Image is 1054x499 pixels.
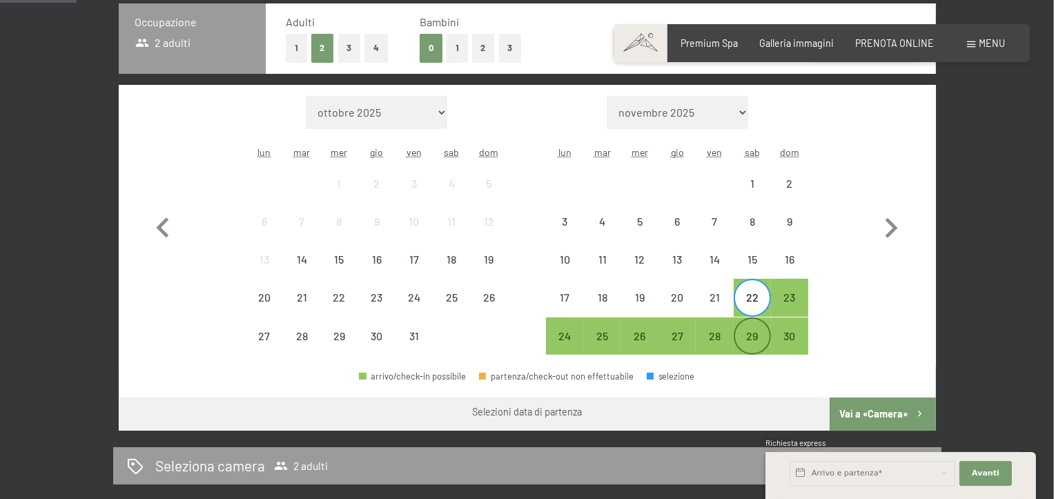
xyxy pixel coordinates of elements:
div: Sun Oct 19 2025 [470,241,507,278]
div: Sun Oct 26 2025 [470,279,507,316]
div: partenza/check-out non effettuabile [396,241,433,278]
button: 0 [420,34,442,62]
div: partenza/check-out non effettuabile [734,241,771,278]
a: Premium Spa [681,37,738,49]
div: Sat Oct 04 2025 [433,164,470,202]
span: Menu [979,37,1006,49]
div: Sat Nov 01 2025 [734,164,771,202]
div: partenza/check-out non effettuabile [320,164,358,202]
div: partenza/check-out non effettuabile [433,164,470,202]
div: Fri Nov 14 2025 [696,241,733,278]
div: partenza/check-out non effettuabile [658,279,696,316]
div: 17 [547,292,582,326]
div: 19 [623,292,657,326]
div: selezione [647,372,695,381]
div: 12 [623,254,657,288]
div: Sun Oct 05 2025 [470,164,507,202]
abbr: martedì [594,146,611,158]
div: partenza/check-out non effettuabile [546,203,583,240]
div: Fri Oct 03 2025 [396,164,433,202]
div: 16 [772,254,807,288]
span: Bambini [420,15,459,28]
div: Sat Oct 11 2025 [433,203,470,240]
div: partenza/check-out non effettuabile [283,203,320,240]
div: Mon Oct 13 2025 [246,241,283,278]
div: 23 [360,292,394,326]
button: 3 [499,34,522,62]
div: Tue Nov 04 2025 [584,203,621,240]
div: partenza/check-out non effettuabile [696,279,733,316]
div: Mon Nov 17 2025 [546,279,583,316]
div: partenza/check-out non effettuabile [470,241,507,278]
div: partenza/check-out non effettuabile [470,203,507,240]
div: 24 [397,292,431,326]
span: Adulti [286,15,315,28]
div: partenza/check-out possibile [771,317,808,355]
div: 29 [735,331,770,365]
div: Wed Nov 26 2025 [621,317,658,355]
div: Wed Nov 19 2025 [621,279,658,316]
div: 3 [547,216,582,251]
div: 12 [471,216,506,251]
div: Thu Nov 06 2025 [658,203,696,240]
div: 18 [585,292,620,326]
div: partenza/check-out non effettuabile [358,279,396,316]
abbr: mercoledì [331,146,347,158]
div: Sat Nov 15 2025 [734,241,771,278]
div: Wed Nov 12 2025 [621,241,658,278]
div: Fri Oct 10 2025 [396,203,433,240]
div: Thu Oct 16 2025 [358,241,396,278]
div: 13 [660,254,694,288]
a: PRENOTA ONLINE [855,37,934,49]
div: 9 [360,216,394,251]
div: 10 [547,254,582,288]
div: partenza/check-out non effettuabile [320,241,358,278]
div: Mon Nov 10 2025 [546,241,583,278]
span: 2 adulti [274,459,328,473]
div: Tue Nov 18 2025 [584,279,621,316]
abbr: mercoledì [632,146,648,158]
div: Sun Nov 02 2025 [771,164,808,202]
div: partenza/check-out non effettuabile [358,241,396,278]
div: partenza/check-out non effettuabile [734,203,771,240]
div: Sat Oct 18 2025 [433,241,470,278]
div: 30 [360,331,394,365]
button: Vai a «Camera» [830,398,935,431]
div: partenza/check-out non effettuabile [320,203,358,240]
div: 7 [284,216,319,251]
div: partenza/check-out non effettuabile [246,317,283,355]
div: partenza/check-out non effettuabile [283,317,320,355]
div: 14 [284,254,319,288]
div: Fri Nov 28 2025 [696,317,733,355]
div: 15 [735,254,770,288]
div: 24 [547,331,582,365]
div: 8 [322,216,356,251]
div: partenza/check-out non effettuabile [470,164,507,202]
div: 19 [471,254,506,288]
abbr: giovedì [671,146,684,158]
div: 11 [434,216,469,251]
div: Sun Nov 30 2025 [771,317,808,355]
div: partenza/check-out non effettuabile [696,241,733,278]
div: partenza/check-out non effettuabile [433,203,470,240]
div: partenza/check-out non effettuabile [396,279,433,316]
div: partenza/check-out non effettuabile [771,164,808,202]
div: partenza/check-out non effettuabile [320,317,358,355]
div: 13 [247,254,282,288]
div: Tue Nov 11 2025 [584,241,621,278]
div: partenza/check-out non effettuabile [621,279,658,316]
div: partenza/check-out possibile [696,317,733,355]
div: Mon Oct 06 2025 [246,203,283,240]
div: 22 [322,292,356,326]
div: 26 [623,331,657,365]
span: Avanti [972,468,999,479]
div: 15 [322,254,356,288]
button: Mese successivo [871,96,911,355]
abbr: domenica [480,146,499,158]
div: partenza/check-out non effettuabile [771,241,808,278]
div: Fri Oct 17 2025 [396,241,433,278]
span: Richiesta express [765,438,826,447]
div: Wed Nov 05 2025 [621,203,658,240]
div: Tue Nov 25 2025 [584,317,621,355]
